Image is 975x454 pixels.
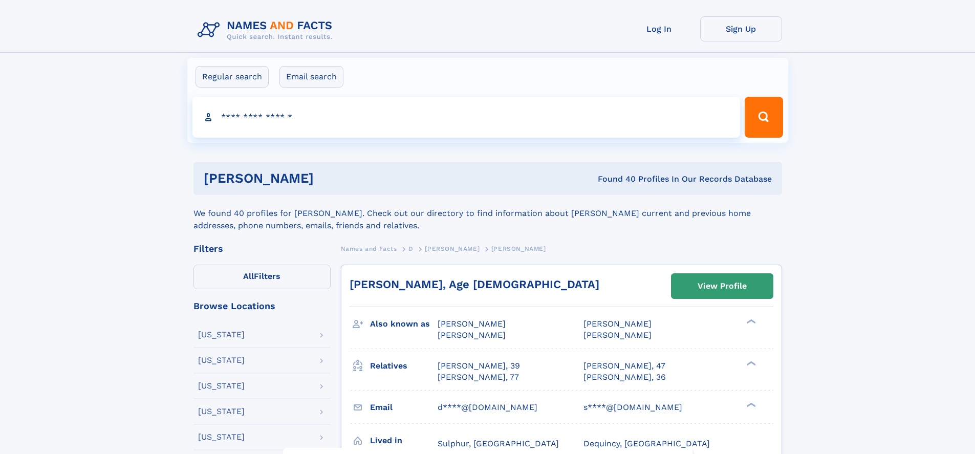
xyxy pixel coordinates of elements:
a: [PERSON_NAME] [425,242,480,255]
div: [US_STATE] [198,331,245,339]
span: All [243,271,254,281]
a: [PERSON_NAME], 47 [583,360,665,372]
span: [PERSON_NAME] [438,319,506,329]
div: Browse Locations [193,301,331,311]
span: Dequincy, [GEOGRAPHIC_DATA] [583,439,710,448]
h3: Also known as [370,315,438,333]
a: Sign Up [700,16,782,41]
a: [PERSON_NAME], 39 [438,360,520,372]
button: Search Button [745,97,783,138]
a: [PERSON_NAME], 77 [438,372,519,383]
span: [PERSON_NAME] [583,319,652,329]
div: [US_STATE] [198,433,245,441]
div: ❯ [744,360,756,366]
label: Regular search [196,66,269,88]
span: D [408,245,414,252]
div: ❯ [744,401,756,408]
label: Filters [193,265,331,289]
input: search input [192,97,741,138]
a: [PERSON_NAME], Age [DEMOGRAPHIC_DATA] [350,278,599,291]
span: [PERSON_NAME] [583,330,652,340]
h1: [PERSON_NAME] [204,172,456,185]
a: D [408,242,414,255]
span: [PERSON_NAME] [491,245,546,252]
h3: Email [370,399,438,416]
img: Logo Names and Facts [193,16,341,44]
h3: Relatives [370,357,438,375]
span: [PERSON_NAME] [438,330,506,340]
div: [US_STATE] [198,356,245,364]
div: View Profile [698,274,747,298]
span: [PERSON_NAME] [425,245,480,252]
div: Found 40 Profiles In Our Records Database [456,174,772,185]
div: We found 40 profiles for [PERSON_NAME]. Check out our directory to find information about [PERSON... [193,195,782,232]
div: Filters [193,244,331,253]
a: View Profile [671,274,773,298]
a: [PERSON_NAME], 36 [583,372,666,383]
h3: Lived in [370,432,438,449]
a: Names and Facts [341,242,397,255]
div: ❯ [744,318,756,325]
label: Email search [279,66,343,88]
span: Sulphur, [GEOGRAPHIC_DATA] [438,439,559,448]
div: [US_STATE] [198,407,245,416]
div: [US_STATE] [198,382,245,390]
a: Log In [618,16,700,41]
